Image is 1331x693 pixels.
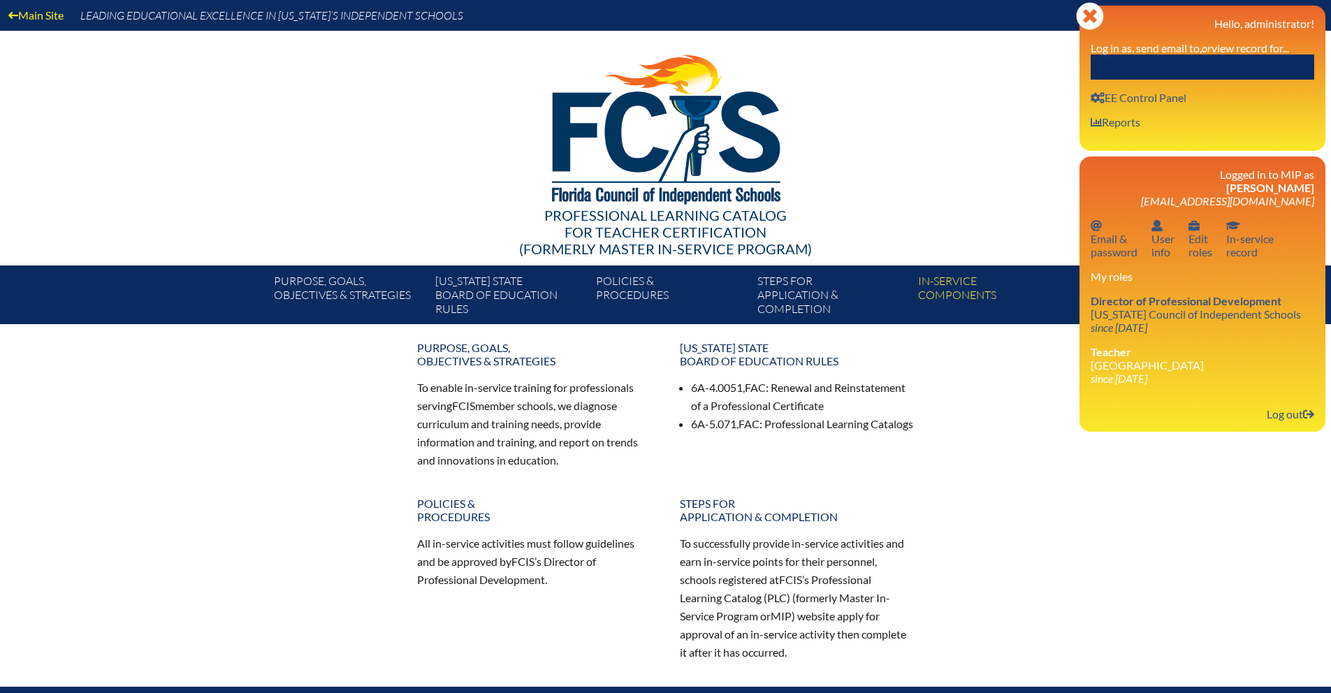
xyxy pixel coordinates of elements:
span: Teacher [1091,345,1131,358]
a: User infoEditroles [1183,216,1218,261]
span: MIP [771,609,792,622]
a: Main Site [3,6,69,24]
svg: Log out [1303,409,1314,420]
a: Director of Professional Development [US_STATE] Council of Independent Schools since [DATE] [1085,291,1307,337]
a: In-servicecomponents [912,271,1073,324]
h3: Hello, administrator! [1091,17,1314,30]
a: Email passwordEmail &password [1085,216,1143,261]
svg: User info [1091,117,1102,128]
svg: In-service record [1226,220,1240,231]
svg: User info [1151,220,1163,231]
svg: Close [1076,2,1104,30]
span: Director of Professional Development [1091,294,1281,307]
svg: Email password [1091,220,1102,231]
i: since [DATE] [1091,372,1147,385]
h3: My roles [1091,270,1314,283]
a: User infoEE Control Panel [1085,88,1192,107]
p: All in-service activities must follow guidelines and be approved by ’s Director of Professional D... [417,534,652,589]
a: [US_STATE] StateBoard of Education rules [671,335,923,373]
li: 6A-5.071, : Professional Learning Catalogs [691,415,915,433]
label: Log in as, send email to, view record for... [1091,41,1289,54]
i: or [1202,41,1212,54]
a: Purpose, goals,objectives & strategies [268,271,429,324]
h3: Logged in to MIP as [1091,168,1314,207]
li: [GEOGRAPHIC_DATA] [1091,345,1314,385]
a: Steps forapplication & completion [752,271,912,324]
a: Steps forapplication & completion [671,491,923,529]
a: Policies &Procedures [409,491,660,529]
p: To enable in-service training for professionals serving member schools, we diagnose curriculum an... [417,379,652,469]
i: since [DATE] [1091,321,1147,334]
img: FCISlogo221.eps [521,31,810,221]
a: Policies &Procedures [590,271,751,324]
a: In-service recordIn-servicerecord [1221,216,1279,261]
a: Purpose, goals,objectives & strategies [409,335,660,373]
p: To successfully provide in-service activities and earn in-service points for their personnel, sch... [680,534,915,661]
span: [PERSON_NAME] [1226,181,1314,194]
span: FCIS [452,399,475,412]
a: User infoReports [1085,112,1146,131]
a: User infoUserinfo [1146,216,1180,261]
span: FCIS [779,573,802,586]
div: Professional Learning Catalog (formerly Master In-service Program) [263,207,1068,257]
span: FAC [745,381,766,394]
svg: User info [1188,220,1200,231]
svg: User info [1091,92,1105,103]
span: PLC [767,591,787,604]
a: Log outLog out [1261,404,1320,423]
span: FCIS [511,555,534,568]
span: [EMAIL_ADDRESS][DOMAIN_NAME] [1141,194,1314,207]
span: FAC [739,417,759,430]
a: [US_STATE] StateBoard of Education rules [430,271,590,324]
span: for Teacher Certification [565,224,766,240]
li: 6A-4.0051, : Renewal and Reinstatement of a Professional Certificate [691,379,915,415]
